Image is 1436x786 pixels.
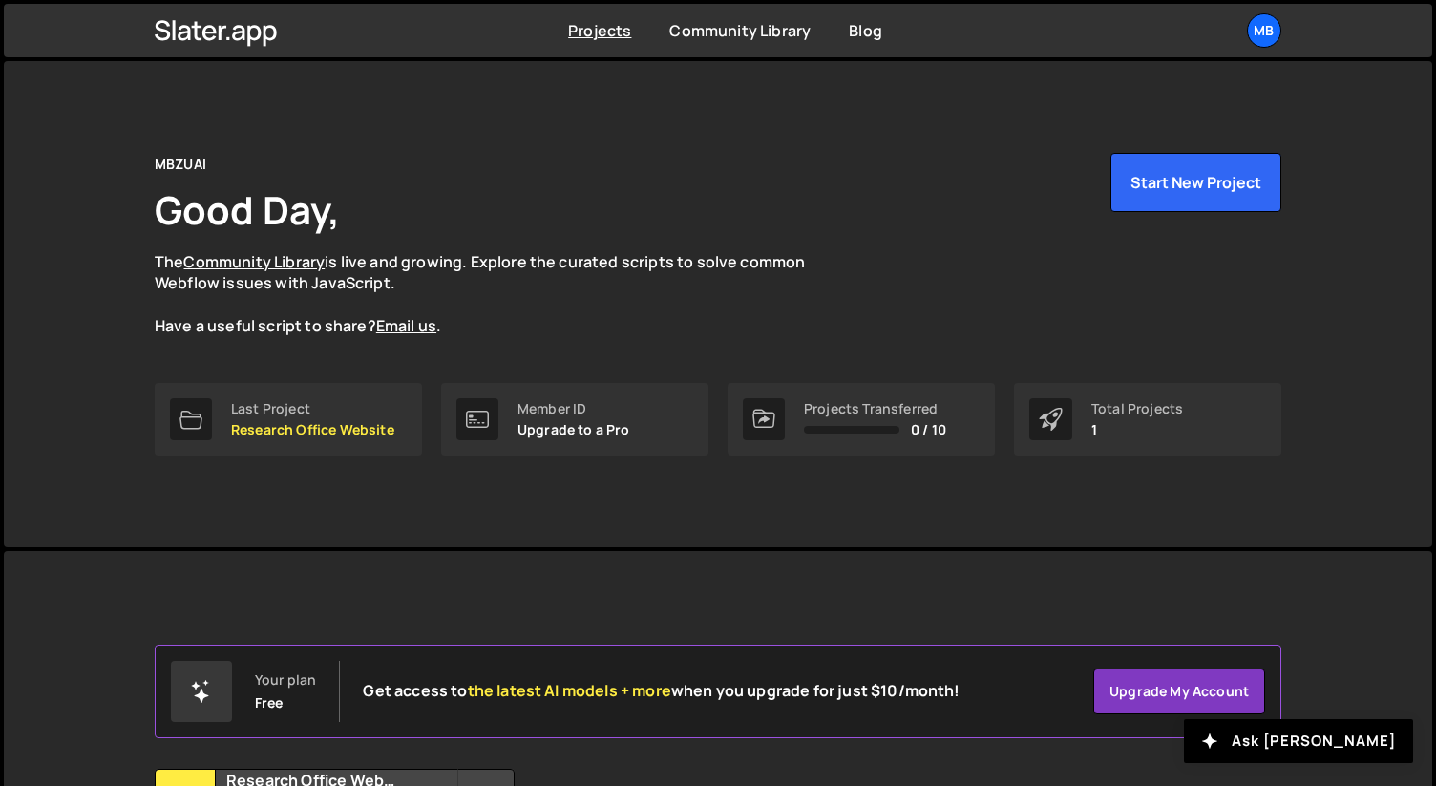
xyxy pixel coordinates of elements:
[1110,153,1281,212] button: Start New Project
[1091,401,1183,416] div: Total Projects
[911,422,946,437] span: 0 / 10
[376,315,436,336] a: Email us
[155,183,340,236] h1: Good Day,
[1167,643,1237,658] label: View Mode
[155,251,842,337] p: The is live and growing. Explore the curated scripts to solve common Webflow issues with JavaScri...
[155,643,284,658] label: Search for a project
[804,401,946,416] div: Projects Transferred
[155,153,206,176] div: MBZUAI
[849,20,882,41] a: Blog
[183,251,325,272] a: Community Library
[231,422,394,437] p: Research Office Website
[517,401,630,416] div: Member ID
[866,643,939,658] label: Created By
[1091,422,1183,437] p: 1
[517,422,630,437] p: Upgrade to a Pro
[231,401,394,416] div: Last Project
[1247,13,1281,48] a: MB
[255,672,316,688] div: Your plan
[568,20,631,41] a: Projects
[155,383,422,456] a: Last Project Research Office Website
[669,20,811,41] a: Community Library
[1184,719,1413,763] button: Ask [PERSON_NAME]
[468,680,671,701] span: the latest AI models + more
[363,682,960,700] h2: Get access to when you upgrade for just $10/month!
[1093,669,1265,714] a: Upgrade my account
[255,695,284,711] div: Free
